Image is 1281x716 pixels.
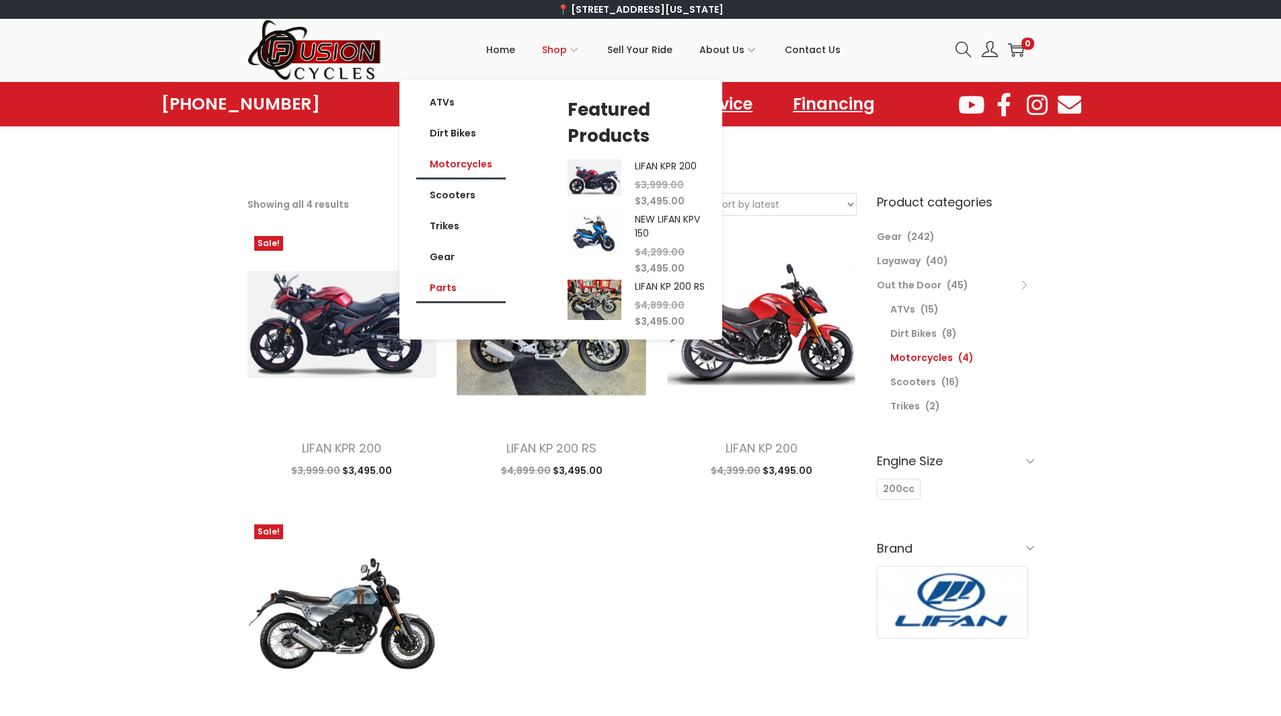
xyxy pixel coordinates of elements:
img: Product Image [568,159,621,195]
span: (242) [907,230,935,243]
span: $ [763,464,769,477]
h6: Product categories [877,193,1034,211]
a: Trikes [416,210,506,241]
span: Home [486,33,515,67]
select: Shop order [707,194,856,215]
a: ATVs [416,87,506,118]
p: Showing all 4 results [247,195,349,214]
a: LIFAN KPR 200 [635,159,697,173]
span: Sell Your Ride [607,33,672,67]
span: (16) [941,375,960,389]
a: Gear [416,241,506,272]
span: (8) [942,327,957,340]
span: 4,399.00 [711,464,761,477]
a: Out the Door [877,278,941,292]
span: (2) [925,399,940,413]
a: Contact Us [785,19,841,80]
a: 0 [1008,42,1024,58]
nav: Primary navigation [382,19,945,80]
a: Sell Your Ride [607,19,672,80]
span: 3,999.00 [291,464,340,477]
span: $ [635,194,641,208]
a: Scooters [416,180,506,210]
a: 📍 [STREET_ADDRESS][US_STATE] [557,3,724,16]
h5: Featured Products [568,97,705,149]
span: 3,495.00 [763,464,812,477]
span: $ [635,262,641,275]
span: $ [342,464,348,477]
span: 3,495.00 [635,262,685,275]
h6: Engine Size [877,445,1034,477]
span: (45) [947,278,968,292]
a: Dirt Bikes [890,327,937,340]
span: 4,899.00 [501,464,551,477]
span: $ [635,245,641,259]
a: Scooters [890,375,936,389]
img: Lifan [878,567,1028,638]
img: Product Image [568,280,621,320]
img: Woostify retina logo [247,19,382,81]
a: Parts [416,272,506,303]
a: Trikes [890,399,920,413]
a: LIFAN KP 200 [726,440,798,456]
span: Contact Us [785,33,841,67]
span: $ [291,464,297,477]
span: $ [635,178,641,192]
a: Service [681,89,766,120]
a: NEW LIFAN KPV 150 [635,212,700,240]
span: 200cc [883,482,915,496]
span: 3,495.00 [342,464,392,477]
a: LIFAN KP 200 RS [635,280,705,293]
a: Home [486,19,515,80]
a: LIFAN KP 200 RS [506,440,596,456]
a: [PHONE_NUMBER] [161,95,320,114]
a: Motorcycles [890,351,953,364]
a: Showroom [388,89,502,120]
span: Shop [542,33,567,67]
span: $ [711,464,717,477]
span: $ [553,464,559,477]
span: 4,299.00 [635,245,685,259]
span: 3,495.00 [635,315,685,328]
a: Shop [542,19,580,80]
span: 3,495.00 [553,464,603,477]
nav: Menu [416,87,506,303]
span: 3,999.00 [635,178,684,192]
h6: Brand [877,532,1034,564]
nav: Menu [388,89,888,120]
span: $ [635,315,641,328]
span: (15) [921,303,939,316]
a: ATVs [890,303,915,316]
a: Motorcycles [416,149,506,180]
a: Layaway [877,254,921,268]
a: About Us [699,19,758,80]
span: $ [501,464,507,477]
a: Gear [877,230,902,243]
span: (4) [958,351,974,364]
span: About Us [699,33,744,67]
span: 3,495.00 [635,194,685,208]
a: LIFAN KPR 200 [302,440,381,456]
a: Dirt Bikes [416,118,506,149]
img: Product Image [568,212,621,253]
span: (40) [926,254,948,268]
a: Financing [779,89,888,120]
span: 4,899.00 [635,299,685,312]
span: $ [635,299,641,312]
